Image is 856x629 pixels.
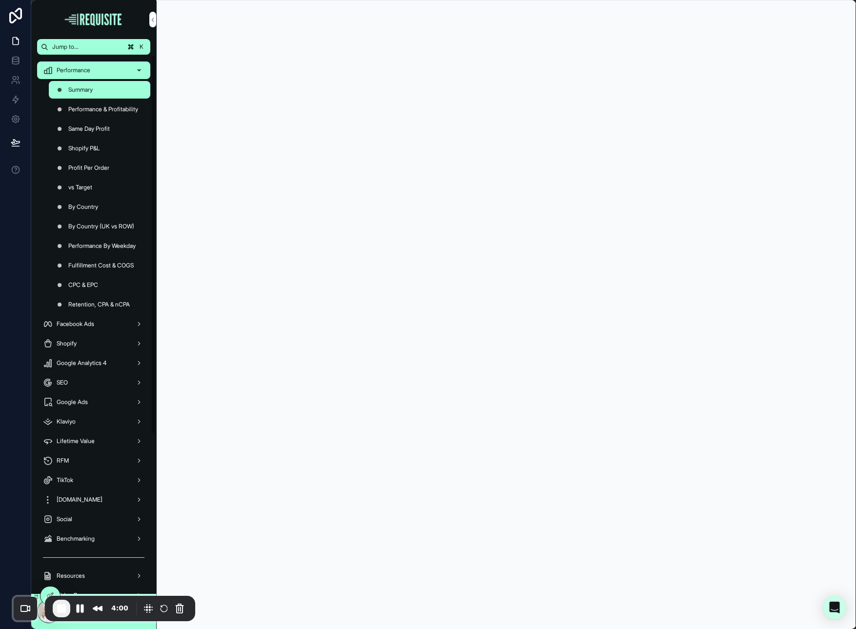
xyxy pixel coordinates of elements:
[68,242,136,250] span: Performance By Weekday
[68,301,130,308] span: Retention, CPA & nCPA
[37,393,150,411] a: Google Ads
[31,55,156,594] div: scrollable content
[57,591,102,599] span: Video Resources
[49,140,150,157] a: Shopify P&L
[68,164,109,172] span: Profit Per Order
[37,432,150,450] a: Lifetime Value
[37,61,150,79] a: Performance
[37,39,150,55] button: Jump to...K
[57,535,95,543] span: Benchmarking
[57,359,106,367] span: Google Analytics 4
[49,276,150,294] a: CPC & EPC
[49,296,150,313] a: Retention, CPA & nCPA
[37,452,150,469] a: RFM
[37,354,150,372] a: Google Analytics 4
[37,374,150,391] a: SEO
[37,530,150,548] a: Benchmarking
[37,335,150,352] a: Shopify
[49,159,150,177] a: Profit Per Order
[37,471,150,489] a: TikTok
[63,12,124,27] img: App logo
[57,66,90,74] span: Performance
[57,437,95,445] span: Lifetime Value
[37,587,150,604] a: Video Resources
[49,81,150,99] a: Summary
[57,398,88,406] span: Google Ads
[68,262,134,269] span: Fulfillment Cost & COGS
[52,43,122,51] span: Jump to...
[49,237,150,255] a: Performance By Weekday
[68,144,100,152] span: Shopify P&L
[49,218,150,235] a: By Country (UK vs ROW)
[57,515,72,523] span: Social
[57,340,77,347] span: Shopify
[49,120,150,138] a: Same Day Profit
[68,86,93,94] span: Summary
[57,496,102,504] span: [DOMAIN_NAME]
[57,476,73,484] span: TikTok
[49,198,150,216] a: By Country
[68,281,98,289] span: CPC & EPC
[57,320,94,328] span: Facebook Ads
[68,223,134,230] span: By Country (UK vs ROW)
[57,457,69,465] span: RFM
[37,491,150,508] a: [DOMAIN_NAME]
[57,379,68,386] span: SEO
[37,315,150,333] a: Facebook Ads
[49,179,150,196] a: vs Target
[57,572,85,580] span: Resources
[37,413,150,430] a: Klaviyo
[823,596,846,619] div: Open Intercom Messenger
[68,183,92,191] span: vs Target
[138,43,145,51] span: K
[68,105,138,113] span: Performance & Profitability
[49,257,150,274] a: Fulfillment Cost & COGS
[68,125,110,133] span: Same Day Profit
[37,510,150,528] a: Social
[68,203,98,211] span: By Country
[37,567,150,585] a: Resources
[49,101,150,118] a: Performance & Profitability
[57,418,76,426] span: Klaviyo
